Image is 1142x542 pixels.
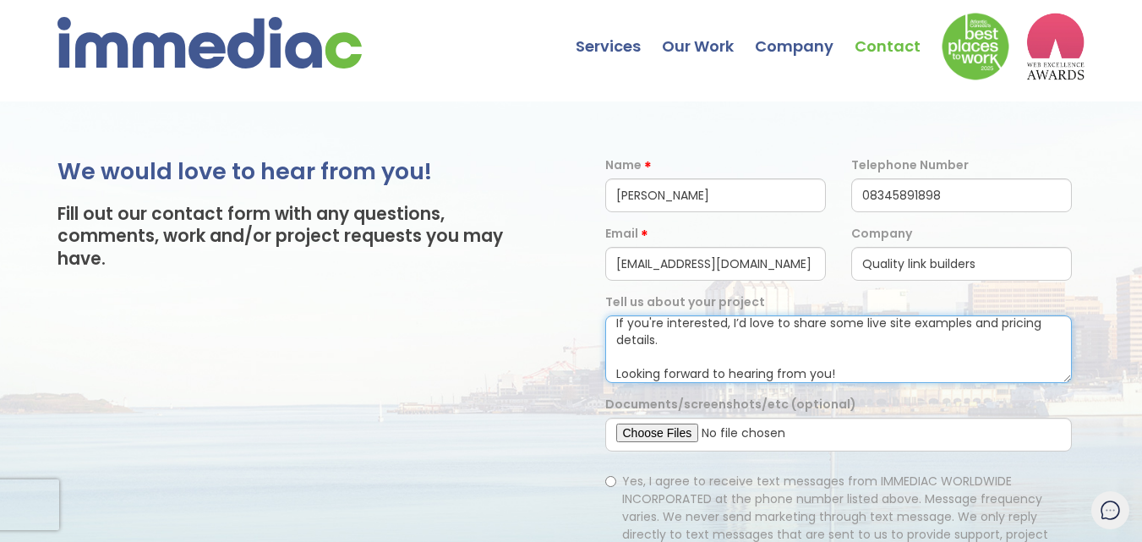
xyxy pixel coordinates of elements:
label: Tell us about your project [605,293,765,311]
h2: We would love to hear from you! [57,156,538,186]
h3: Fill out our contact form with any questions, comments, work and/or project requests you may have. [57,203,538,270]
input: Yes, I agree to receive text messages from IMMEDIAC WORLDWIDE INCORPORATED at the phone number li... [605,476,616,487]
img: logo2_wea_nobg.webp [1026,13,1085,80]
a: Company [755,4,855,63]
label: Documents/screenshots/etc (optional) [605,396,856,413]
a: Contact [855,4,942,63]
label: Company [851,225,912,243]
label: Name [605,156,642,174]
img: Down [942,13,1009,80]
label: Telephone Number [851,156,969,174]
a: Services [576,4,662,63]
img: immediac [57,17,362,68]
a: Our Work [662,4,755,63]
label: Email [605,225,638,243]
